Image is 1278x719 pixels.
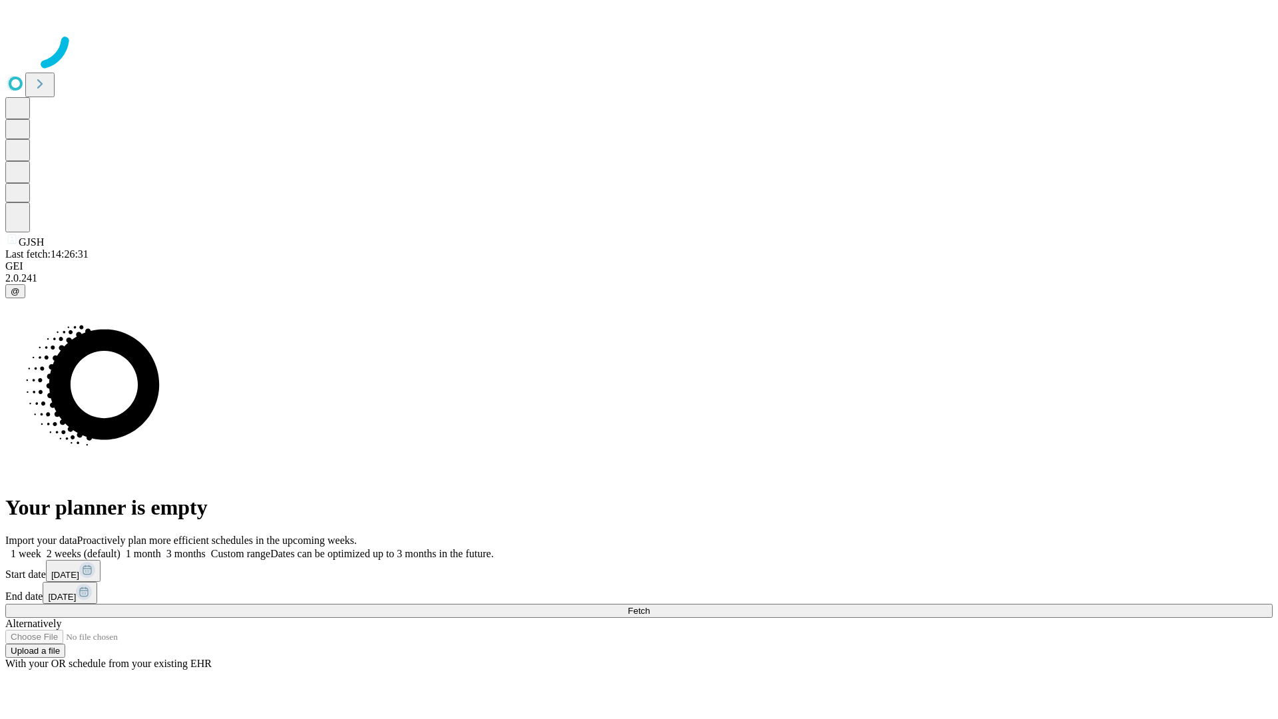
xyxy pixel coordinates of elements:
[77,535,357,546] span: Proactively plan more efficient schedules in the upcoming weeks.
[5,495,1273,520] h1: Your planner is empty
[211,548,270,559] span: Custom range
[5,604,1273,618] button: Fetch
[5,560,1273,582] div: Start date
[5,644,65,658] button: Upload a file
[43,582,97,604] button: [DATE]
[47,548,120,559] span: 2 weeks (default)
[5,535,77,546] span: Import your data
[48,592,76,602] span: [DATE]
[51,570,79,580] span: [DATE]
[5,618,61,629] span: Alternatively
[5,582,1273,604] div: End date
[11,548,41,559] span: 1 week
[5,272,1273,284] div: 2.0.241
[19,236,44,248] span: GJSH
[11,286,20,296] span: @
[126,548,161,559] span: 1 month
[5,658,212,669] span: With your OR schedule from your existing EHR
[46,560,101,582] button: [DATE]
[628,606,650,616] span: Fetch
[166,548,206,559] span: 3 months
[5,248,89,260] span: Last fetch: 14:26:31
[5,260,1273,272] div: GEI
[5,284,25,298] button: @
[270,548,493,559] span: Dates can be optimized up to 3 months in the future.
